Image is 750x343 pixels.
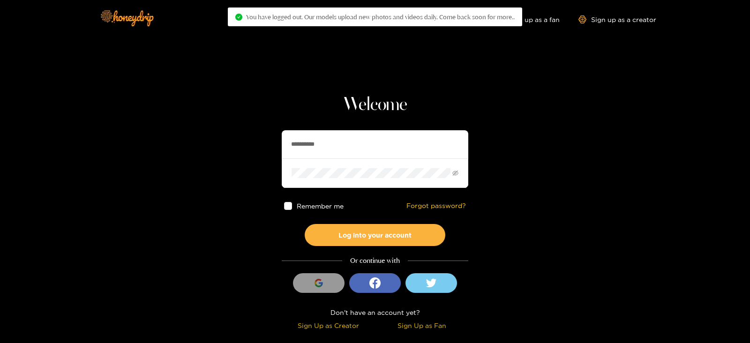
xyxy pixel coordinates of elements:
[578,15,656,23] a: Sign up as a creator
[246,13,515,21] span: You have logged out. Our models upload new photos and videos daily. Come back soon for more..
[305,224,445,246] button: Log into your account
[377,320,466,331] div: Sign Up as Fan
[282,307,468,318] div: Don't have an account yet?
[452,170,458,176] span: eye-invisible
[495,15,560,23] a: Sign up as a fan
[297,202,344,209] span: Remember me
[406,202,466,210] a: Forgot password?
[282,255,468,266] div: Or continue with
[284,320,373,331] div: Sign Up as Creator
[282,94,468,116] h1: Welcome
[235,14,242,21] span: check-circle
